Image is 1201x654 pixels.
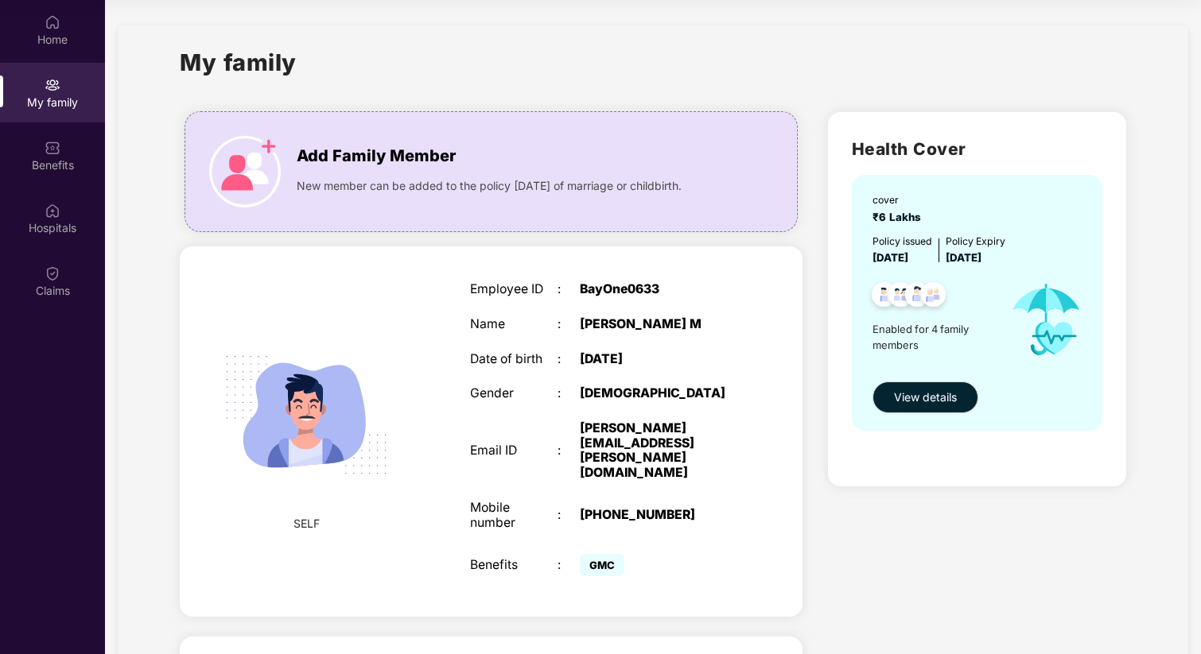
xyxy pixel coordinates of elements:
[470,282,558,297] div: Employee ID
[45,265,60,281] img: svg+xml;base64,PHN2ZyBpZD0iQ2xhaW0iIHhtbG5zPSJodHRwOi8vd3d3LnczLm9yZy8yMDAwL3N2ZyIgd2lkdGg9IjIwIi...
[873,234,932,249] div: Policy issued
[580,352,733,367] div: [DATE]
[580,421,733,481] div: [PERSON_NAME][EMAIL_ADDRESS][PERSON_NAME][DOMAIN_NAME]
[580,508,733,523] div: [PHONE_NUMBER]
[558,282,580,297] div: :
[293,515,320,532] span: SELF
[45,14,60,30] img: svg+xml;base64,PHN2ZyBpZD0iSG9tZSIgeG1sbnM9Imh0dHA6Ly93d3cudzMub3JnLzIwMDAvc3ZnIiB3aWR0aD0iMjAiIG...
[45,77,60,93] img: svg+xml;base64,PHN2ZyB3aWR0aD0iMjAiIGhlaWdodD0iMjAiIHZpZXdCb3g9IjAgMCAyMCAyMCIgZmlsbD0ibm9uZSIgeG...
[209,136,281,207] img: icon
[45,140,60,156] img: svg+xml;base64,PHN2ZyBpZD0iQmVuZWZpdHMiIHhtbG5zPSJodHRwOi8vd3d3LnczLm9yZy8yMDAwL3N2ZyIgd2lkdGg9Ij...
[558,317,580,332] div: :
[470,352,558,367] div: Date of birth
[873,321,997,354] span: Enabled for 4 family members
[470,386,558,401] div: Gender
[558,443,580,459] div: :
[946,251,981,264] span: [DATE]
[297,177,682,195] span: New member can be added to the policy [DATE] of marriage or childbirth.
[873,381,978,413] button: View details
[558,508,580,523] div: :
[894,389,957,406] span: View details
[914,277,953,316] img: svg+xml;base64,PHN2ZyB4bWxucz0iaHR0cDovL3d3dy53My5vcmcvMjAwMC9zdmciIHdpZHRoPSI0OC45NDMiIGhlaWdodD...
[45,203,60,219] img: svg+xml;base64,PHN2ZyBpZD0iSG9zcGl0YWxzIiB4bWxucz0iaHR0cDovL3d3dy53My5vcmcvMjAwMC9zdmciIHdpZHRoPS...
[206,315,406,515] img: svg+xml;base64,PHN2ZyB4bWxucz0iaHR0cDovL3d3dy53My5vcmcvMjAwMC9zdmciIHdpZHRoPSIyMjQiIGhlaWdodD0iMT...
[865,277,904,316] img: svg+xml;base64,PHN2ZyB4bWxucz0iaHR0cDovL3d3dy53My5vcmcvMjAwMC9zdmciIHdpZHRoPSI0OC45NDMiIGhlaWdodD...
[580,317,733,332] div: [PERSON_NAME] M
[558,558,580,573] div: :
[898,277,937,316] img: svg+xml;base64,PHN2ZyB4bWxucz0iaHR0cDovL3d3dy53My5vcmcvMjAwMC9zdmciIHdpZHRoPSI0OC45NDMiIGhlaWdodD...
[946,234,1005,249] div: Policy Expiry
[873,251,908,264] span: [DATE]
[580,554,624,576] span: GMC
[470,443,558,459] div: Email ID
[873,192,927,207] div: cover
[580,386,733,401] div: [DEMOGRAPHIC_DATA]
[470,317,558,332] div: Name
[852,136,1102,162] h2: Health Cover
[558,352,580,367] div: :
[558,386,580,401] div: :
[470,501,558,530] div: Mobile number
[873,211,927,223] span: ₹6 Lakhs
[881,277,920,316] img: svg+xml;base64,PHN2ZyB4bWxucz0iaHR0cDovL3d3dy53My5vcmcvMjAwMC9zdmciIHdpZHRoPSI0OC45MTUiIGhlaWdodD...
[180,45,297,80] h1: My family
[997,266,1096,373] img: icon
[297,144,456,168] span: Add Family Member
[470,558,558,573] div: Benefits
[580,282,733,297] div: BayOne0633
